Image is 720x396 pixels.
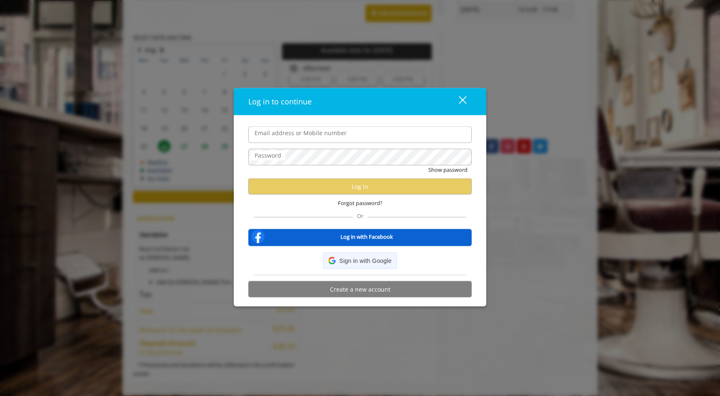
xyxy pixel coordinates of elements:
span: Or [353,212,367,220]
label: Password [250,151,285,160]
input: Email address or Mobile number [248,126,472,143]
button: close dialog [443,93,472,110]
button: Show password [428,166,467,174]
span: Log in to continue [248,97,312,106]
input: Password [248,149,472,166]
label: Email address or Mobile number [250,129,351,138]
img: facebook-logo [250,228,266,245]
span: Sign in with Google [339,256,391,265]
div: close dialog [449,95,466,108]
b: Log in with Facebook [340,232,393,241]
span: Forgot password? [338,199,382,208]
button: Log in [248,178,472,195]
div: Sign in with Google [323,252,397,269]
button: Create a new account [248,281,472,297]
